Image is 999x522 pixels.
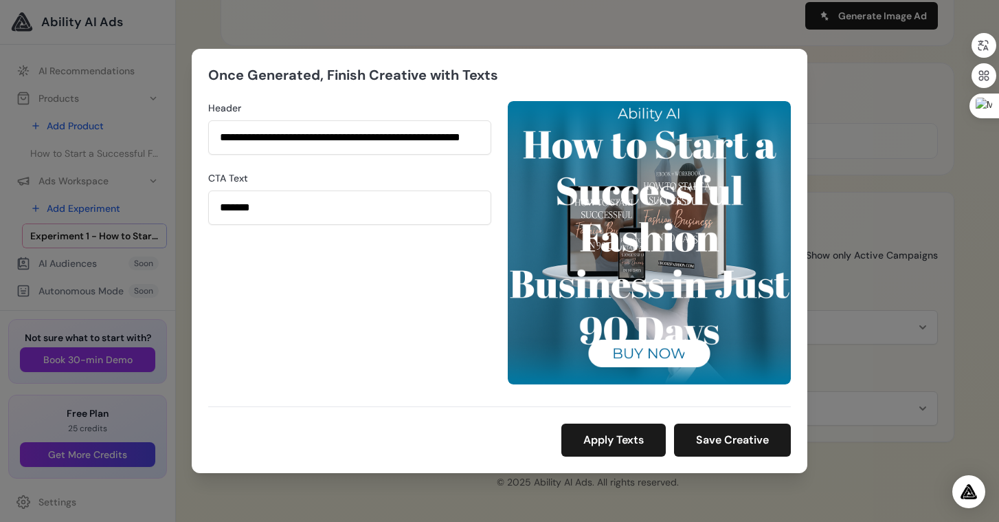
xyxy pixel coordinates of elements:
[561,424,666,457] button: Apply Texts
[508,101,791,384] img: Generated image
[674,424,791,457] button: Save Creative
[208,101,491,115] label: Header
[208,65,498,85] h2: Once Generated, Finish Creative with Texts
[208,171,491,185] label: CTA Text
[952,475,985,508] div: Open Intercom Messenger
